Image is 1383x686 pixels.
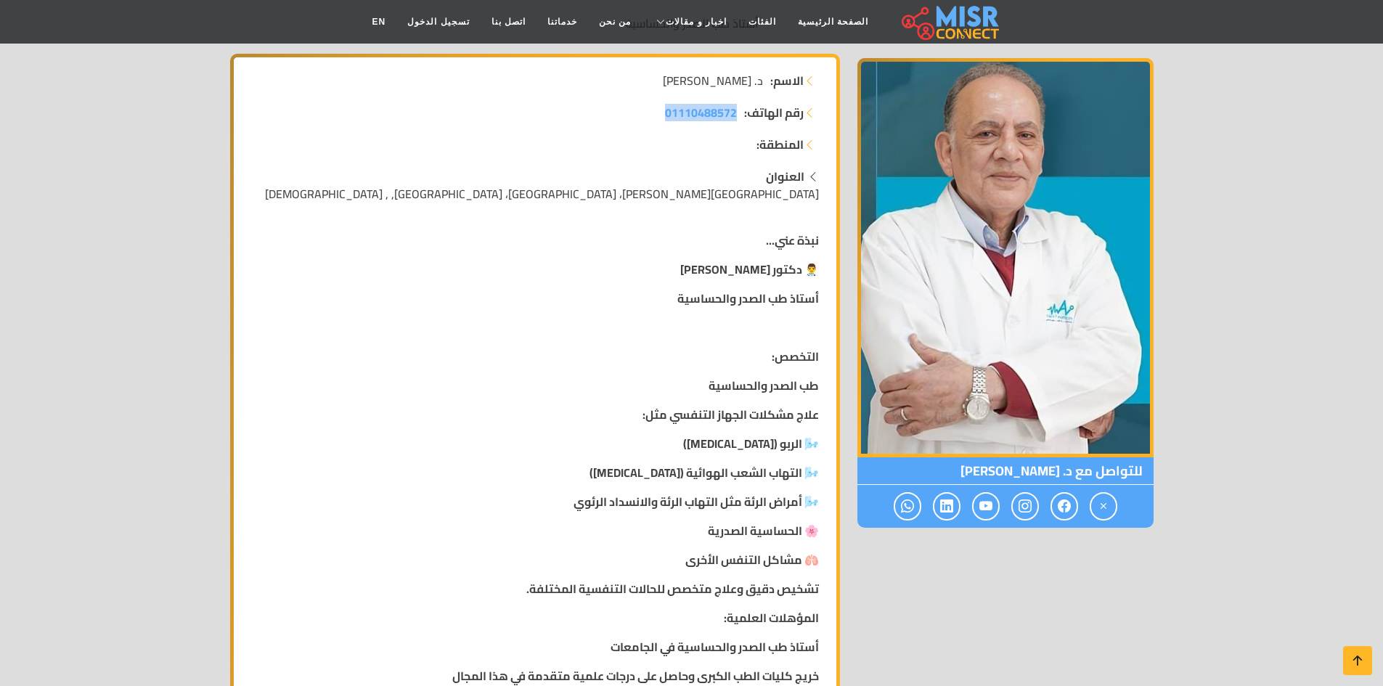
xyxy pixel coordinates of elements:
strong: العنوان [766,166,804,187]
strong: المنطقة: [756,136,804,153]
span: اخبار و مقالات [666,15,727,28]
strong: 🌬️ الربو ([MEDICAL_DATA]) [683,433,819,454]
strong: تشخيص دقيق وعلاج متخصص للحالات التنفسية المختلفة. [526,578,819,600]
strong: نبذة عني... [766,229,819,251]
strong: المؤهلات العلمية: [724,607,819,629]
a: الفئات [738,8,787,36]
strong: 🌬️ أمراض الرئة مثل التهاب الرئة والانسداد الرئوي [574,491,819,513]
a: تسجيل الدخول [396,8,480,36]
strong: أستاذ طب الصدر والحساسية [677,287,819,309]
a: EN [362,8,397,36]
strong: طب الصدر والحساسية [709,375,819,396]
a: الصفحة الرئيسية [787,8,879,36]
a: اخبار و مقالات [642,8,738,36]
strong: 🫁 مشاكل التنفس الأخرى [685,549,819,571]
a: 01110488572 [665,104,737,121]
span: 01110488572 [665,102,737,123]
strong: علاج مشكلات الجهاز التنفسي مثل: [642,404,819,425]
img: main.misr_connect [902,4,999,40]
span: د. [PERSON_NAME] [663,72,763,89]
strong: 👨‍⚕️ دكتور [PERSON_NAME] [680,258,819,280]
a: خدماتنا [537,8,588,36]
img: د. محمد فراج [857,58,1154,457]
strong: 🌸 الحساسية الصدرية [708,520,819,542]
span: [GEOGRAPHIC_DATA][PERSON_NAME]، [GEOGRAPHIC_DATA]، [GEOGRAPHIC_DATA], , [DEMOGRAPHIC_DATA] [265,183,819,205]
strong: 🌬️ التهاب الشعب الهوائية ([MEDICAL_DATA]) [589,462,819,483]
strong: أستاذ طب الصدر والحساسية في الجامعات [611,636,819,658]
a: اتصل بنا [481,8,537,36]
strong: التخصص: [772,346,819,367]
span: للتواصل مع د. [PERSON_NAME] [857,457,1154,485]
a: من نحن [588,8,642,36]
strong: رقم الهاتف: [744,104,804,121]
strong: الاسم: [770,72,804,89]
